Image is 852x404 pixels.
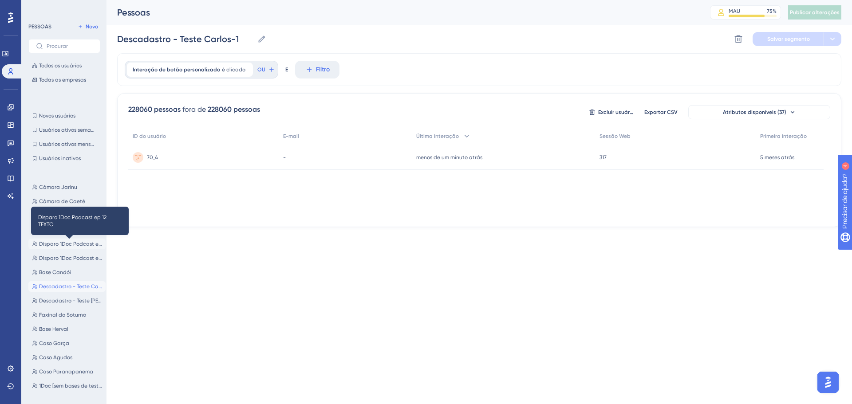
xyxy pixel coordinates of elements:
button: Filtro [295,61,339,78]
font: E-mail [283,133,299,139]
font: menos de um minuto atrás [416,154,482,161]
button: Câmara de Santa [PERSON_NAME] de [GEOGRAPHIC_DATA] [28,224,106,235]
button: Caso Agudos [28,352,106,363]
button: Publicar alterações [788,5,841,20]
font: 1Doc [sem bases de testes] [39,383,105,389]
button: Prefeitura de [PERSON_NAME] [28,210,106,221]
font: Exportar CSV [644,109,678,115]
font: 5 meses atrás [760,154,794,161]
font: OU [257,67,265,73]
font: Caso Agudos [39,354,72,361]
button: Atributos disponíveis (37) [688,105,830,119]
font: fora de [182,105,206,114]
font: Novo [86,24,98,30]
input: Procurar [47,43,93,49]
font: Interação de botão personalizado [133,67,220,73]
button: Usuários inativos [28,153,100,164]
button: Usuários ativos mensais [28,139,100,149]
button: Usuários ativos semanais [28,125,100,135]
font: Caso Paranapanema [39,369,93,375]
font: Publicar alterações [790,9,840,16]
button: Descadastro - Teste Carlos-1 [28,281,106,292]
button: 1Doc [sem bases de testes] [28,380,106,391]
button: Todas as empresas [28,75,100,85]
font: Base Herval [39,326,68,332]
font: - [283,154,286,161]
font: Salvar segmento [767,36,810,42]
font: 317 [600,154,607,161]
font: MAU [729,8,740,14]
font: Precisar de ajuda? [21,4,76,11]
button: Novo [75,21,100,32]
font: Novos usuários [39,113,75,119]
font: pessoas [154,105,181,114]
font: Todas as empresas [39,77,86,83]
font: 70_4 [147,154,158,161]
button: Caso Garça [28,338,106,349]
font: Câmara Jarinu [39,184,77,190]
font: Última interação [416,133,459,139]
button: Descadastro - Teste [PERSON_NAME] [28,295,106,306]
font: ID do usuário [133,133,166,139]
font: Base Candói [39,269,71,275]
font: Usuários ativos mensais [39,141,98,147]
font: 4 [83,5,85,10]
button: Base Herval [28,324,106,334]
font: 75 [767,8,773,14]
button: Todos os usuários [28,60,100,71]
font: E [285,67,288,73]
font: Faxinal do Soturno [39,312,86,318]
font: Sessão Web [600,133,631,139]
button: Câmara Jarinu [28,182,106,192]
button: Câmara de Caeté [28,196,106,207]
font: Pessoas [117,7,150,18]
button: Disparo 1Doc Podcast ep 12 TEXTO [28,239,106,249]
font: 228060 [208,105,232,114]
font: 228060 [128,105,152,114]
font: Descadastro - Teste Carlos-1 [39,283,111,290]
font: Usuários inativos [39,155,81,161]
font: Usuários ativos semanais [39,127,101,133]
font: é clicado [222,67,245,73]
font: PESSOAS [28,24,51,30]
button: Excluir usuários [589,105,633,119]
iframe: Iniciador do Assistente de IA do UserGuiding [815,369,841,396]
input: Nome do segmento [117,33,254,45]
font: Todos os usuários [39,63,82,69]
font: Disparo 1Doc Podcast ep 12 TEXTO [39,241,125,247]
font: Atributos disponíveis (37) [723,109,786,115]
button: Disparo 1Doc Podcast ep 12 IMG [28,253,106,263]
font: Descadastro - Teste [PERSON_NAME] [39,298,130,304]
font: Excluir usuários [598,109,637,115]
font: pessoas [233,105,260,114]
button: Base Candói [28,267,106,278]
font: Primeira interação [760,133,807,139]
font: Filtro [316,66,330,73]
font: Caso Garça [39,340,69,346]
button: Caso Paranapanema [28,366,106,377]
font: Disparo 1Doc Podcast ep 12 IMG [39,255,119,261]
font: Câmara de Caeté [39,198,85,204]
button: Salvar segmento [753,32,824,46]
button: Novos usuários [28,110,100,121]
button: OU [256,63,276,77]
button: Exportar CSV [639,105,683,119]
button: Faxinal do Soturno [28,310,106,320]
font: % [773,8,777,14]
